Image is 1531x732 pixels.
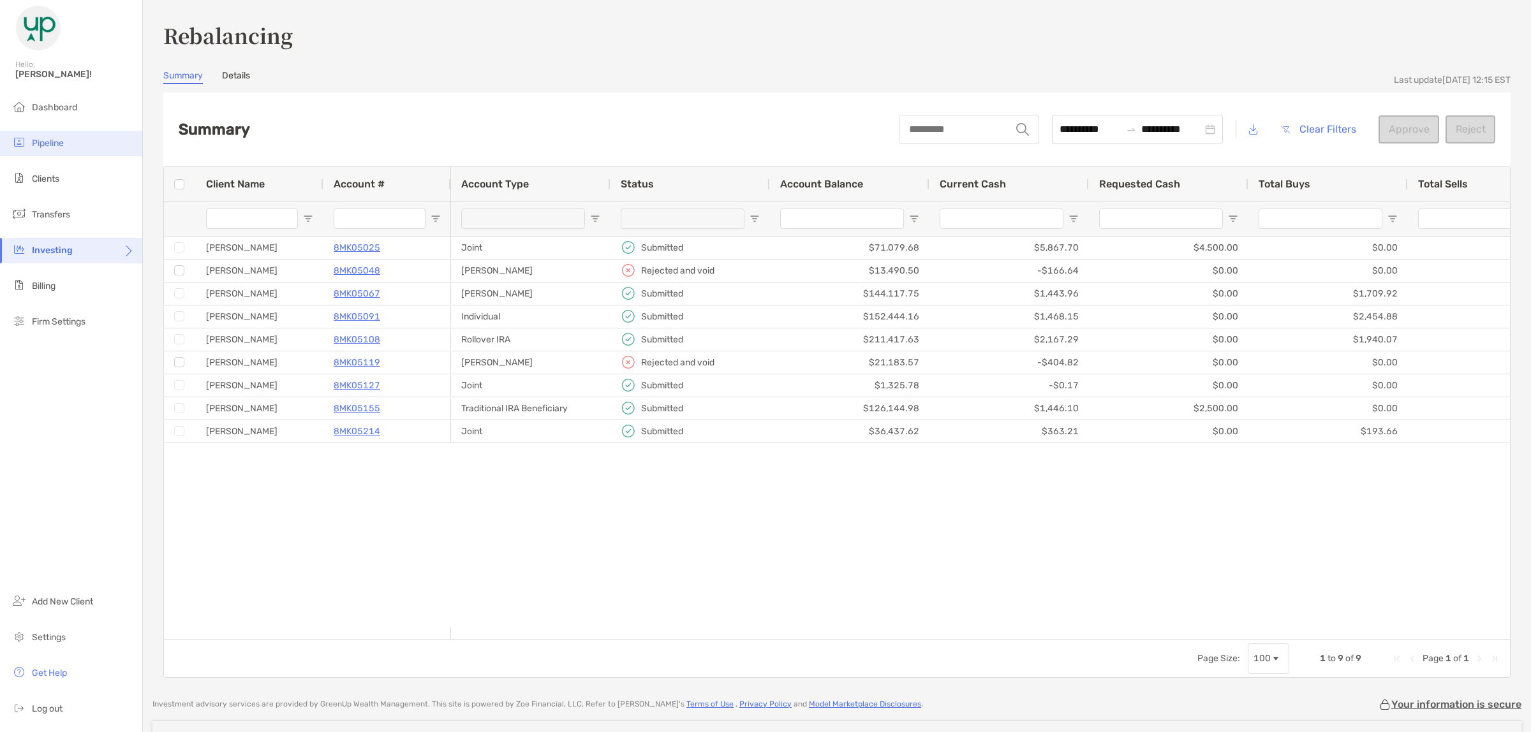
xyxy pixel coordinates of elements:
div: $2,454.88 [1248,305,1408,328]
span: to [1126,124,1136,135]
div: [PERSON_NAME] [451,351,610,374]
img: get-help icon [11,664,27,680]
div: $0.00 [1089,260,1248,282]
div: $0.00 [1089,282,1248,305]
div: [PERSON_NAME] [196,351,323,374]
div: $0.00 [1089,351,1248,374]
a: Summary [163,70,203,84]
p: 8MK05048 [334,263,380,279]
span: Billing [32,281,55,291]
p: Submitted [641,309,683,325]
div: [PERSON_NAME] [196,237,323,259]
div: Previous Page [1407,654,1417,664]
span: Clients [32,173,59,184]
div: Rollover IRA [451,328,610,351]
div: $193.66 [1248,420,1408,443]
div: $126,144.98 [770,397,929,420]
p: Submitted [641,240,683,256]
p: Submitted [641,286,683,302]
div: Individual [451,305,610,328]
div: Joint [451,374,610,397]
p: Rejected and void [641,355,714,370]
button: Clear Filters [1271,115,1366,143]
img: billing icon [11,277,27,293]
div: Last update [DATE] 12:15 EST [1394,75,1511,85]
div: $0.00 [1248,237,1408,259]
a: Details [222,70,250,84]
input: Account Balance Filter Input [780,209,904,229]
a: Privacy Policy [739,699,792,708]
a: 8MK05127 [334,377,380,393]
img: dashboard icon [11,99,27,114]
p: Submitted [641,377,683,393]
span: Log out [32,703,63,714]
p: 8MK05091 [334,309,380,325]
span: Status [621,178,654,190]
img: icon status [621,423,636,439]
span: 1 [1463,653,1469,664]
span: Transfers [32,209,70,220]
input: Requested Cash Filter Input [1099,209,1223,229]
span: to [1328,653,1336,664]
img: icon status [621,355,636,370]
div: [PERSON_NAME] [451,282,610,305]
div: $4,500.00 [1089,237,1248,259]
div: $144,117.75 [770,282,929,305]
button: Open Filter Menu [303,214,313,224]
img: transfers icon [11,206,27,221]
button: Open Filter Menu [1069,214,1079,224]
div: $36,437.62 [770,420,929,443]
div: Traditional IRA Beneficiary [451,397,610,420]
span: Firm Settings [32,316,85,327]
button: Open Filter Menu [750,214,760,224]
button: Open Filter Menu [590,214,600,224]
span: Account Type [461,178,529,190]
div: [PERSON_NAME] [196,374,323,397]
div: Page Size: [1197,653,1240,664]
div: $0.00 [1248,374,1408,397]
div: $71,079.68 [770,237,929,259]
span: Get Help [32,668,67,678]
span: Pipeline [32,138,64,149]
div: Next Page [1474,654,1484,664]
a: 8MK05025 [334,240,380,256]
span: Total Buys [1259,178,1310,190]
div: $0.00 [1248,260,1408,282]
div: $152,444.16 [770,305,929,328]
div: $0.00 [1089,374,1248,397]
a: 8MK05214 [334,423,380,439]
span: 1 [1446,653,1451,664]
div: $5,867.70 [929,237,1089,259]
img: icon status [621,377,636,393]
img: investing icon [11,242,27,257]
span: 1 [1320,653,1326,664]
span: Client Name [206,178,265,190]
div: $1,709.92 [1248,282,1408,305]
div: [PERSON_NAME] [196,282,323,305]
span: of [1453,653,1461,664]
div: $1,468.15 [929,305,1089,328]
img: pipeline icon [11,135,27,150]
h3: Rebalancing [163,20,1511,50]
div: [PERSON_NAME] [196,397,323,420]
button: Open Filter Menu [1228,214,1238,224]
div: Joint [451,420,610,443]
div: $211,417.63 [770,328,929,351]
div: 100 [1254,653,1271,664]
span: Requested Cash [1099,178,1180,190]
a: 8MK05155 [334,400,380,416]
div: $1,940.07 [1248,328,1408,351]
span: Total Sells [1418,178,1468,190]
p: 8MK05108 [334,332,380,348]
span: Account # [334,178,385,190]
span: Add New Client [32,596,93,607]
img: icon status [621,332,636,347]
a: Model Marketplace Disclosures [809,699,921,708]
div: $1,443.96 [929,282,1089,305]
div: $1,325.78 [770,374,929,397]
p: Investment advisory services are provided by GreenUp Wealth Management . This site is powered by ... [152,699,923,709]
input: Current Cash Filter Input [940,209,1063,229]
div: Page Size [1248,643,1289,674]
